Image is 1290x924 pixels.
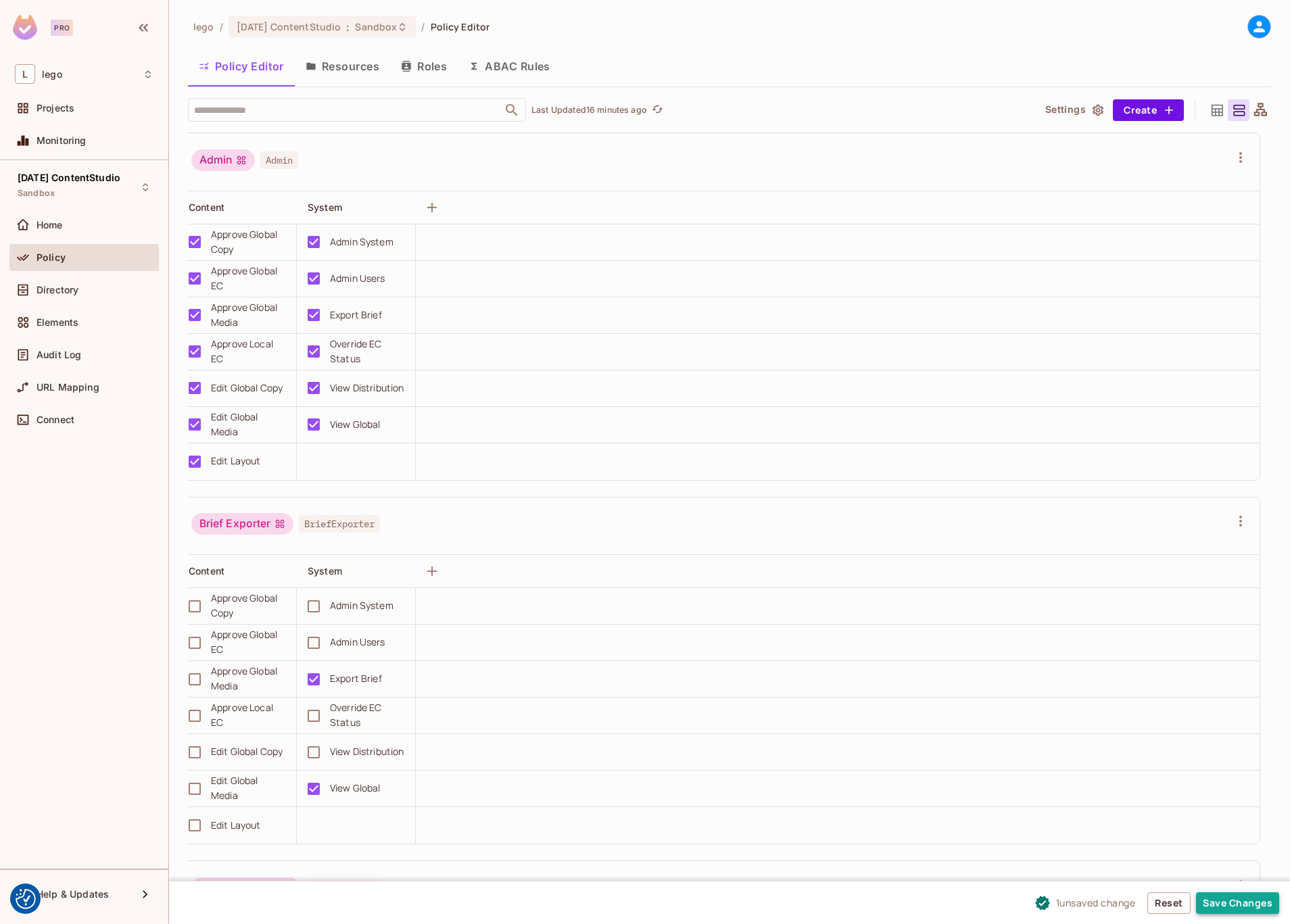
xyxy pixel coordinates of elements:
li: / [220,20,223,33]
p: Last Updated 16 minutes ago [531,105,647,116]
span: Policy Editor [431,20,490,33]
span: URL Mapping [37,382,99,393]
span: Monitoring [37,135,87,146]
span: BriefExporter [299,515,380,533]
div: Edit Global Media [211,773,285,803]
button: Consent Preferences [16,889,36,909]
span: System [308,201,342,213]
div: Edit Layout [211,454,261,468]
span: Home [37,220,63,230]
img: Revisit consent button [16,889,36,909]
span: refresh [652,103,663,117]
div: Edit Global Copy [211,381,283,395]
span: L [15,64,35,84]
div: Export Brief [330,308,382,322]
div: Override EC Status [330,700,404,730]
div: Approve Local EC [211,337,285,366]
div: Admin Users [330,271,385,286]
div: Approve Global Copy [211,227,285,257]
span: Refresh is not available in edit mode. [647,102,666,118]
button: Roles [390,49,458,83]
span: 1 unsaved change [1056,896,1136,910]
div: Brief Exporter [191,513,293,535]
span: Workspace: lego [42,69,62,80]
button: Reset [1147,892,1191,914]
button: Resources [295,49,390,83]
div: View Distribution [330,381,404,395]
span: Connect [37,414,74,425]
span: [DATE] ContentStudio [18,172,120,183]
div: View Distribution [330,744,404,759]
div: Edit Global Media [211,410,285,439]
div: Edit Global Copy [211,744,283,759]
span: Audit Log [37,349,81,360]
button: Policy Editor [188,49,295,83]
div: View Global [330,417,381,432]
span: Content [189,201,224,213]
div: Export Brief [330,671,382,686]
span: [DATE] ContentStudio [237,20,341,33]
span: Sandbox [355,20,397,33]
span: Projects [37,103,74,114]
span: Elements [37,317,78,328]
div: Admin Users [330,635,385,650]
span: CopyProducer [306,879,381,897]
button: Create [1113,99,1184,121]
span: Policy [37,252,66,263]
div: Approve Global Media [211,664,285,694]
span: Sandbox [18,188,55,199]
span: the active workspace [193,20,214,33]
div: View Global [330,781,381,796]
button: refresh [650,102,666,118]
div: Edit Layout [211,818,261,833]
img: SReyMgAAAABJRU5ErkJggg== [13,15,37,40]
div: Admin System [330,598,393,613]
span: Content [189,565,224,577]
button: Save Changes [1196,892,1279,914]
span: System [308,565,342,577]
div: Admin [191,149,255,171]
button: Open [502,101,521,120]
button: ABAC Rules [458,49,561,83]
span: Help & Updates [37,889,109,900]
div: Approve Global EC [211,264,285,293]
div: Copy Producer [191,877,300,899]
div: Approve Global Copy [211,591,285,621]
div: Approve Local EC [211,700,285,730]
div: Approve Global EC [211,627,285,657]
div: Override EC Status [330,337,404,366]
span: Directory [37,285,78,295]
span: : [345,22,350,32]
li: / [421,20,425,33]
div: Admin System [330,235,393,249]
div: Pro [51,20,73,36]
button: Settings [1040,99,1107,121]
div: Approve Global Media [211,300,285,330]
span: Admin [260,151,298,169]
